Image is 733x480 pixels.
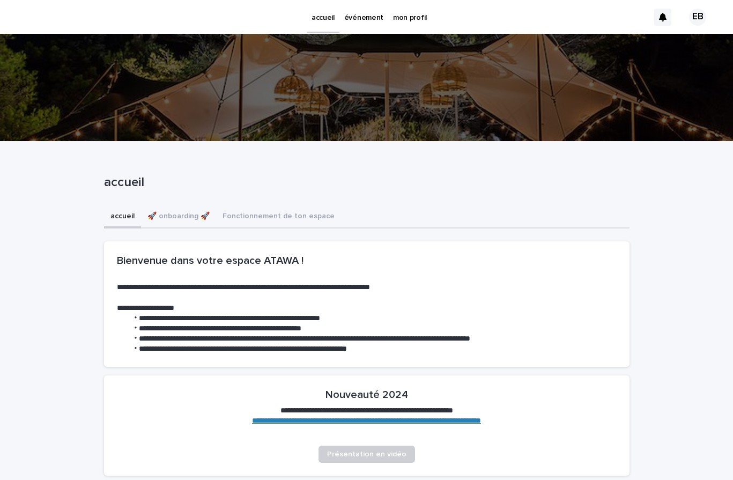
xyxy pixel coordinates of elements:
[319,446,415,463] a: Présentation en vidéo
[325,388,408,401] h2: Nouveauté 2024
[104,206,141,228] button: accueil
[327,451,406,458] span: Présentation en vidéo
[216,206,341,228] button: Fonctionnement de ton espace
[141,206,216,228] button: 🚀 onboarding 🚀
[117,254,617,267] h2: Bienvenue dans votre espace ATAWA !
[689,9,706,26] div: EB
[21,6,125,28] img: Ls34BcGeRexTGTNfXpUC
[104,175,625,190] p: accueil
